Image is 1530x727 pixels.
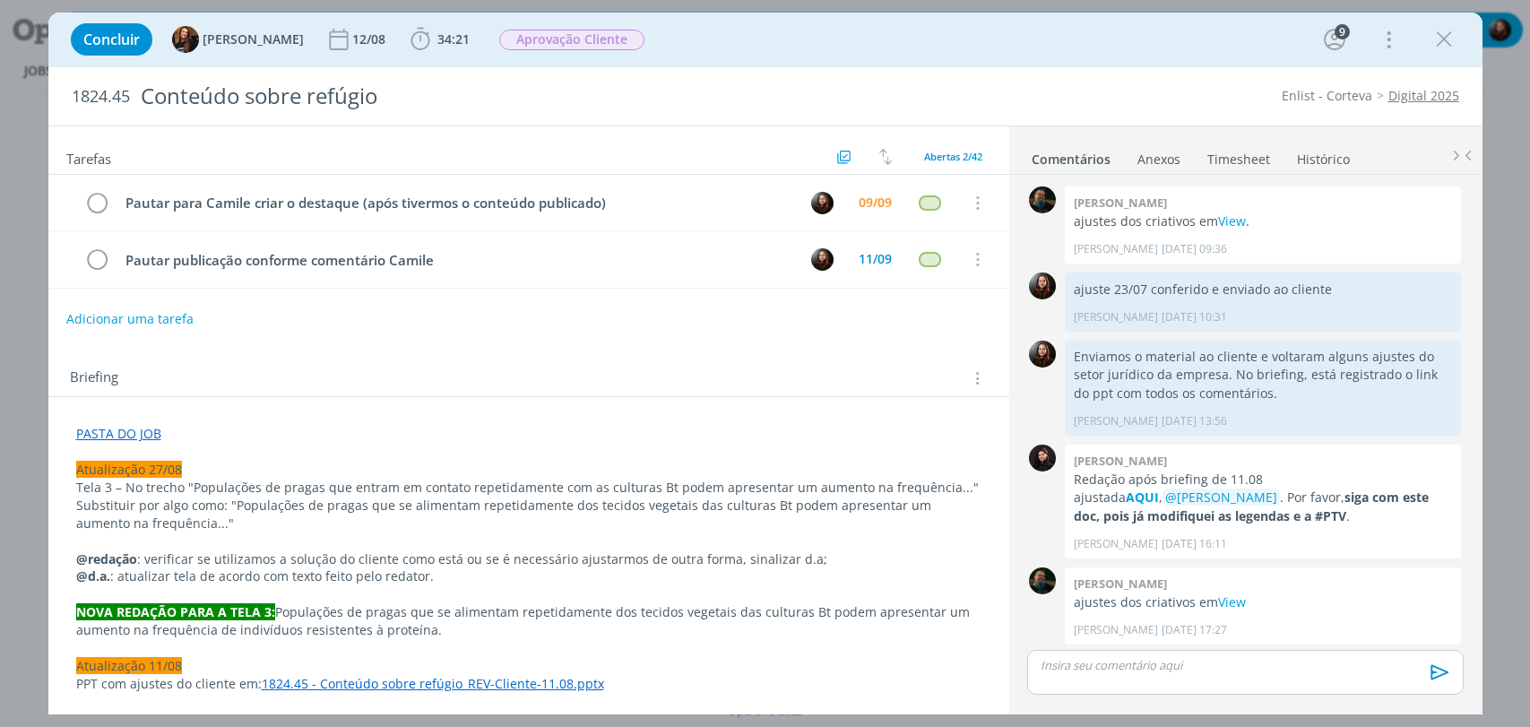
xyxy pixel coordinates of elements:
[71,23,152,56] button: Concluir
[1074,281,1452,299] p: ajuste 23/07 conferido e enviado ao cliente
[76,479,979,496] span: Tela 3 – No trecho "Populações de pragas que entram em contato repetidamente com as culturas Bt p...
[76,425,161,442] a: PASTA DO JOB
[1162,413,1227,429] span: [DATE] 13:56
[1206,143,1271,169] a: Timesheet
[1218,593,1246,610] a: View
[809,246,836,273] button: E
[1218,212,1246,229] a: View
[811,248,834,271] img: E
[1029,445,1056,472] img: L
[1074,348,1452,402] p: Enviamos o material ao cliente e voltaram alguns ajustes do setor jurídico da empresa. No briefin...
[437,30,470,48] span: 34:21
[76,603,275,620] strong: NOVA REDAÇÃO PARA A TELA 3:
[76,550,981,568] p: : verificar se utilizamos a solução do cliente como está ou se é necessário ajustarmos de outra f...
[76,657,182,674] span: Atualização 11/08
[859,196,892,209] div: 09/09
[1282,87,1372,104] a: Enlist - Corteva
[76,567,981,585] p: : atualizar tela de acordo com texto feito pelo redator.
[1126,489,1159,506] a: AQUI
[1074,471,1452,525] p: Redação após briefing de 11.08 ajustada , . Por favor, .
[809,189,836,216] button: E
[352,33,389,46] div: 12/08
[66,146,111,168] span: Tarefas
[1388,87,1459,104] a: Digital 2025
[1074,241,1158,257] p: [PERSON_NAME]
[76,550,137,567] strong: @redação
[1165,489,1277,506] span: @[PERSON_NAME]
[1074,536,1158,552] p: [PERSON_NAME]
[1029,341,1056,368] img: E
[499,30,644,50] span: Aprovação Cliente
[83,32,140,47] span: Concluir
[1162,622,1227,638] span: [DATE] 17:27
[70,367,118,390] span: Briefing
[172,26,304,53] button: T[PERSON_NAME]
[134,74,874,118] div: Conteúdo sobre refúgio
[1074,593,1452,611] p: ajustes dos criativos em
[1074,212,1452,230] p: ajustes dos criativos em .
[859,253,892,265] div: 11/09
[72,87,130,107] span: 1824.45
[1074,413,1158,429] p: [PERSON_NAME]
[76,497,935,532] span: Substituir por algo como: "Populações de pragas que se alimentam repetidamente dos tecidos vegeta...
[1074,622,1158,638] p: [PERSON_NAME]
[118,249,795,272] div: Pautar publicação conforme comentário Camile
[406,25,474,54] button: 34:21
[1074,309,1158,325] p: [PERSON_NAME]
[65,303,194,335] button: Adicionar uma tarefa
[1029,567,1056,594] img: M
[76,603,981,639] p: Populações de pragas que se alimentam repetidamente dos tecidos vegetais das culturas Bt podem ap...
[924,150,982,163] span: Abertas 2/42
[76,675,981,693] p: PPT com ajustes do cliente em:
[879,149,892,165] img: arrow-down-up.svg
[1029,273,1056,299] img: E
[203,33,304,46] span: [PERSON_NAME]
[498,29,645,51] button: Aprovação Cliente
[1031,143,1111,169] a: Comentários
[1074,489,1429,524] strong: siga com este doc, pois já modifiquei as legendas e a #PTV
[1074,195,1167,211] b: [PERSON_NAME]
[1137,151,1180,169] div: Anexos
[1074,576,1167,592] b: [PERSON_NAME]
[48,13,1482,714] div: dialog
[118,192,795,214] div: Pautar para Camile criar o destaque (após tivermos o conteúdo publicado)
[1320,25,1349,54] button: 9
[262,675,604,692] a: 1824.45 - Conteúdo sobre refúgio_REV-Cliente-11.08.pptx
[1162,241,1227,257] span: [DATE] 09:36
[1029,186,1056,213] img: M
[1162,536,1227,552] span: [DATE] 16:11
[76,461,182,478] span: Atualização 27/08
[1335,24,1350,39] div: 9
[811,192,834,214] img: E
[1296,143,1351,169] a: Histórico
[1074,453,1167,469] b: [PERSON_NAME]
[172,26,199,53] img: T
[1162,309,1227,325] span: [DATE] 10:31
[76,567,110,584] strong: @d.a.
